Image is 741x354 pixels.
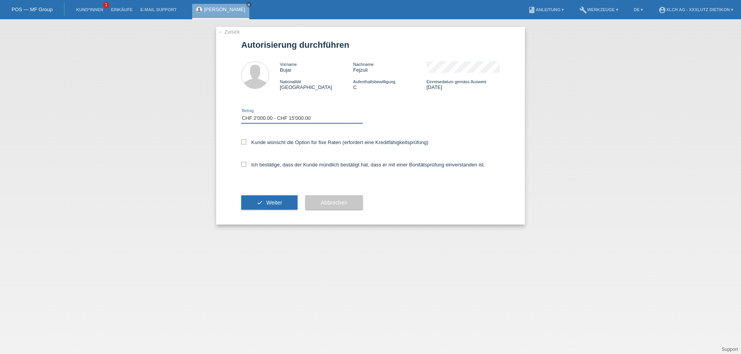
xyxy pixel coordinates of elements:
[658,6,666,14] i: account_circle
[630,7,647,12] a: DE ▾
[218,29,240,35] a: ← Zurück
[280,79,301,84] span: Nationalität
[524,7,568,12] a: bookAnleitung ▾
[321,200,347,206] span: Abbrechen
[103,2,109,8] span: 1
[247,3,251,7] i: close
[241,162,485,168] label: Ich bestätige, dass der Kunde mündlich bestätigt hat, dass er mit einer Bonitätsprüfung einversta...
[280,79,353,90] div: [GEOGRAPHIC_DATA]
[246,2,252,7] a: close
[305,195,363,210] button: Abbrechen
[257,200,263,206] i: check
[353,61,426,73] div: Fejzuli
[655,7,737,12] a: account_circleXLCH AG - XXXLutz Dietikon ▾
[353,79,395,84] span: Aufenthaltsbewilligung
[280,62,297,67] span: Vorname
[241,139,428,145] label: Kunde wünscht die Option für fixe Raten (erfordert eine Kreditfähigkeitsprüfung)
[426,79,486,84] span: Einreisedatum gemäss Ausweis
[353,79,426,90] div: C
[579,6,587,14] i: build
[137,7,181,12] a: E-Mail Support
[353,62,374,67] span: Nachname
[241,40,500,50] h1: Autorisierung durchführen
[107,7,136,12] a: Einkäufe
[528,6,536,14] i: book
[426,79,500,90] div: [DATE]
[266,200,282,206] span: Weiter
[72,7,107,12] a: Kund*innen
[722,347,738,352] a: Support
[575,7,622,12] a: buildWerkzeuge ▾
[204,7,245,12] a: [PERSON_NAME]
[12,7,52,12] a: POS — MF Group
[280,61,353,73] div: Bujar
[241,195,298,210] button: check Weiter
